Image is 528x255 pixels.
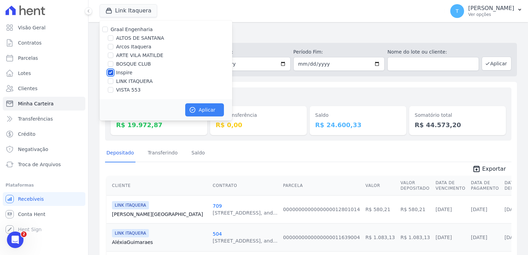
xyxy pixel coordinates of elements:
[293,48,385,56] label: Período Fim:
[363,176,398,196] th: Valor
[213,231,222,237] a: 504
[468,176,502,196] th: Data de Pagamento
[283,235,360,240] a: 0000000000000000011639004
[116,78,153,85] label: LINK ITAQUERA
[3,82,85,95] a: Clientes
[21,232,27,237] span: 2
[190,144,206,162] a: Saldo
[468,5,514,12] p: [PERSON_NAME]
[435,235,452,240] a: [DATE]
[18,146,48,153] span: Negativação
[210,176,280,196] th: Contrato
[387,48,479,56] label: Nome do lote ou cliente:
[112,239,207,246] a: AléxiaGuimaraes
[18,211,45,218] span: Conta Hent
[471,235,487,240] a: [DATE]
[112,229,149,237] span: LINK ITAQUERA
[3,207,85,221] a: Conta Hent
[3,51,85,65] a: Parcelas
[3,142,85,156] a: Negativação
[415,112,500,119] dt: Somatório total
[398,223,433,251] td: R$ 1.083,13
[213,209,277,216] div: [STREET_ADDRESS], and...
[116,35,164,42] label: ALTOS DE SANTANA
[116,69,132,76] label: Inspire
[147,144,179,162] a: Transferindo
[283,207,360,212] a: 0000000000000000012801014
[467,165,511,174] a: unarchive Exportar
[505,207,521,212] a: [DATE]
[216,120,301,130] dd: R$ 0,00
[213,237,277,244] div: [STREET_ADDRESS], and...
[100,28,517,40] h2: Minha Carteira
[3,21,85,35] a: Visão Geral
[482,57,511,70] button: Aplicar
[116,120,202,130] dd: R$ 19.972,87
[18,100,54,107] span: Minha Carteira
[472,165,481,173] i: unarchive
[18,196,44,202] span: Recebíveis
[3,158,85,171] a: Troca de Arquivos
[18,131,36,138] span: Crédito
[505,235,521,240] a: [DATE]
[18,24,46,31] span: Visão Geral
[18,115,53,122] span: Transferências
[456,9,459,13] span: T
[18,55,38,62] span: Parcelas
[112,211,207,218] a: [PERSON_NAME][GEOGRAPHIC_DATA]
[199,48,290,56] label: Período Inicío:
[213,203,222,209] a: 709
[112,201,149,209] span: LINK ITAQUERA
[7,232,23,248] iframe: Intercom live chat
[105,144,135,162] a: Depositado
[18,39,41,46] span: Contratos
[18,70,31,77] span: Lotes
[398,195,433,223] td: R$ 580,21
[3,127,85,141] a: Crédito
[433,176,468,196] th: Data de Vencimento
[415,120,500,130] dd: R$ 44.573,20
[100,4,157,17] button: Link Itaquera
[3,66,85,80] a: Lotes
[116,60,151,68] label: BOSQUE CLUB
[315,120,401,130] dd: R$ 24.600,33
[3,112,85,126] a: Transferências
[445,1,528,21] button: T [PERSON_NAME] Ver opções
[185,103,224,116] button: Aplicar
[3,97,85,111] a: Minha Carteira
[18,85,37,92] span: Clientes
[18,161,61,168] span: Troca de Arquivos
[106,176,210,196] th: Cliente
[398,176,433,196] th: Valor Depositado
[315,112,401,119] dt: Saldo
[280,176,363,196] th: Parcela
[468,12,514,17] p: Ver opções
[116,86,141,94] label: VISTA 553
[116,52,163,59] label: ARTE VILA MATILDE
[482,165,506,173] span: Exportar
[3,36,85,50] a: Contratos
[435,207,452,212] a: [DATE]
[471,207,487,212] a: [DATE]
[6,181,83,189] div: Plataformas
[216,112,301,119] dt: Em transferência
[363,195,398,223] td: R$ 580,21
[363,223,398,251] td: R$ 1.083,13
[111,27,153,32] label: Graal Engenharia
[3,192,85,206] a: Recebíveis
[116,43,151,50] label: Arcos Itaquera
